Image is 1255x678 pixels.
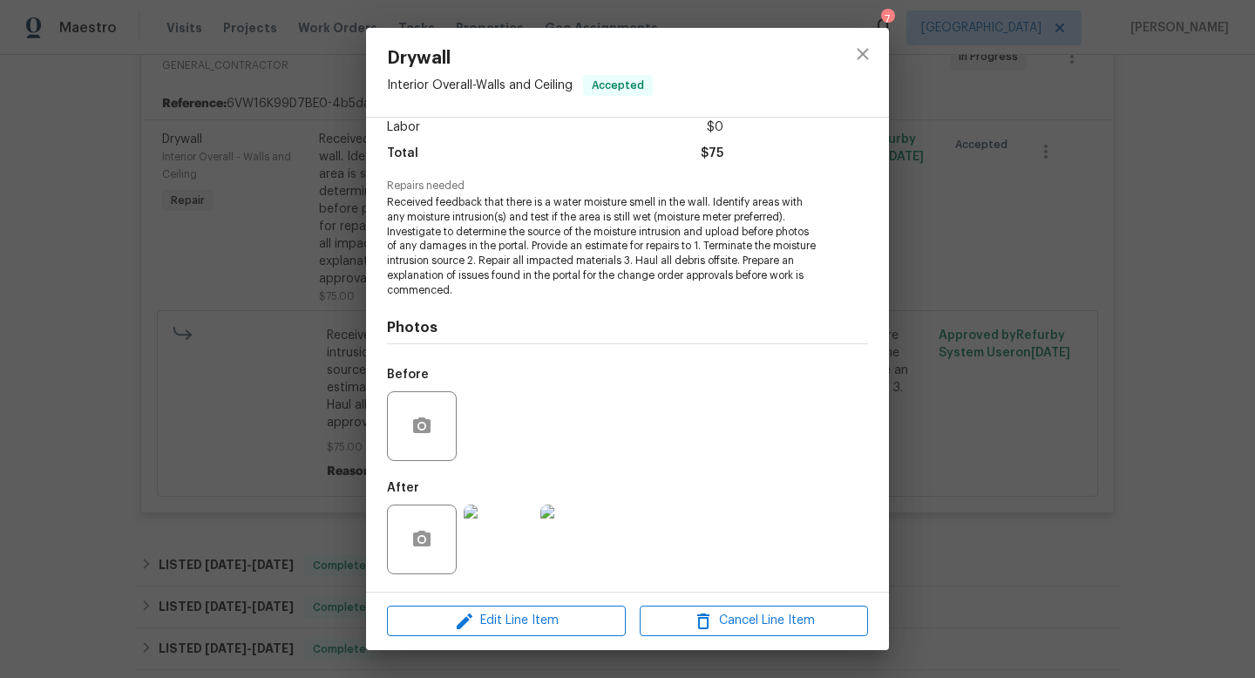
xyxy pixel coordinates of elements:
span: Total [387,141,418,166]
span: Received feedback that there is a water moisture smell in the wall. Identify areas with any moist... [387,195,820,298]
button: Edit Line Item [387,606,626,636]
span: Accepted [585,77,651,94]
button: close [842,33,884,75]
span: Labor [387,115,420,140]
span: $75 [701,141,723,166]
span: Cancel Line Item [645,610,863,632]
button: Cancel Line Item [640,606,868,636]
h5: After [387,482,419,494]
h4: Photos [387,319,868,336]
div: 7 [881,10,893,28]
span: Interior Overall - Walls and Ceiling [387,79,573,92]
span: Drywall [387,49,653,68]
span: $0 [707,115,723,140]
span: Edit Line Item [392,610,621,632]
h5: Before [387,369,429,381]
span: Repairs needed [387,180,868,192]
